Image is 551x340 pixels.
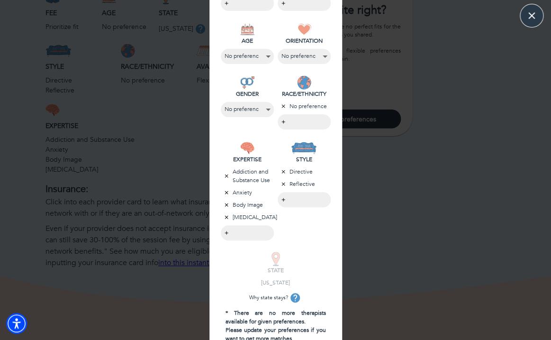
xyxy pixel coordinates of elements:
p: No preference [278,102,331,110]
p: ORIENTATION [278,37,331,45]
div: Accessibility Menu [6,313,27,334]
p: STYLE [278,155,331,164]
img: RACE/ETHNICITY [297,75,311,90]
p: Why state stays? [249,291,302,305]
p: Body Image [221,201,274,209]
button: tooltip [288,291,302,305]
p: [US_STATE] [249,278,302,287]
p: Directive [278,167,331,176]
p: EXPERTISE [221,155,274,164]
img: AGE [240,22,254,37]
p: Reflective [278,180,331,188]
img: GENDER [240,75,254,90]
img: EXPERTISE [240,141,254,155]
img: ORIENTATION [297,22,311,37]
img: STATE [269,252,283,266]
p: STATE [249,266,302,275]
p: AGE [221,37,274,45]
img: STYLE [291,141,317,155]
p: [MEDICAL_DATA] [221,213,274,221]
p: Addiction and Substance Use [221,167,274,184]
p: Anxiety [221,188,274,197]
p: GENDER [221,90,274,98]
p: RACE/ETHNICITY [278,90,331,98]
